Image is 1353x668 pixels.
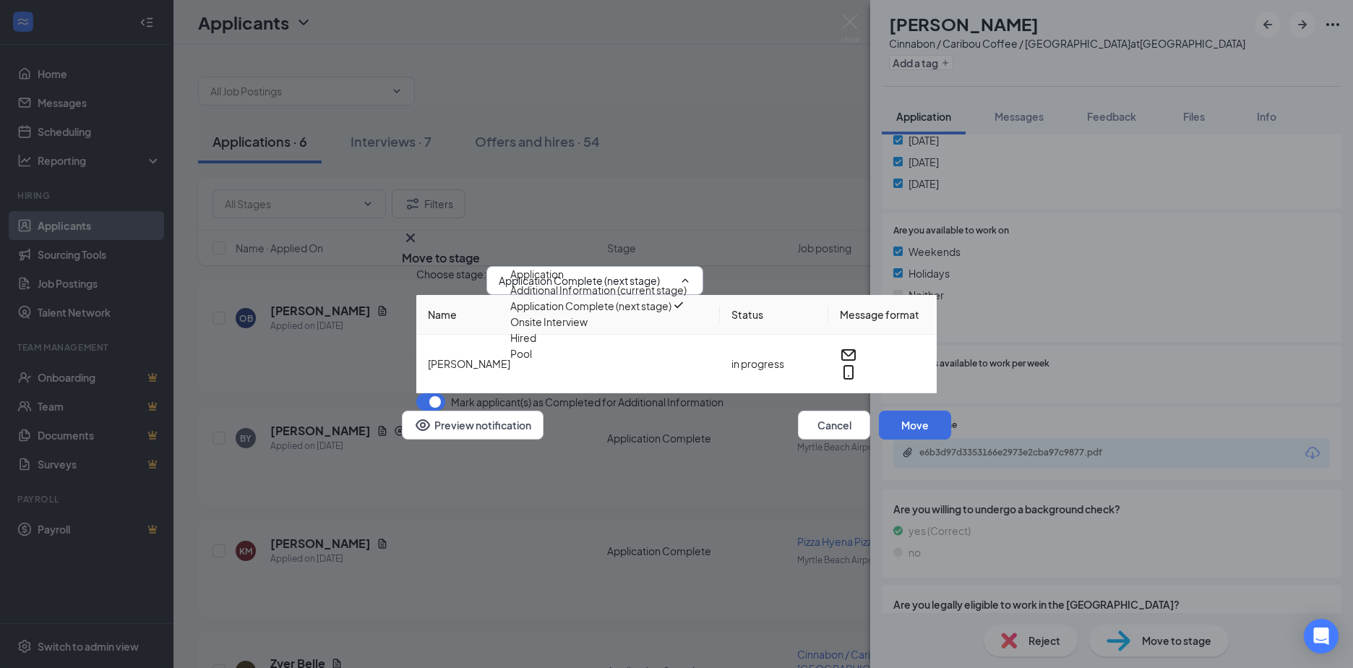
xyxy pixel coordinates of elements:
[510,346,532,361] div: Pool
[416,266,486,295] span: Choose stage :
[510,314,588,330] div: Onsite Interview
[798,411,870,440] button: Cancel
[402,229,419,247] svg: Cross
[402,250,480,266] h3: Move to stage
[720,335,828,393] td: in progress
[428,357,510,370] span: [PERSON_NAME]
[671,298,686,312] svg: Checkmark
[510,266,564,282] div: Application
[840,346,857,364] svg: Email
[416,295,720,335] th: Name
[510,330,536,346] div: Hired
[840,364,857,381] svg: MobileSms
[720,295,828,335] th: Status
[402,229,419,247] button: Close
[1304,619,1339,654] div: Open Intercom Messenger
[510,298,671,314] div: Application Complete (next stage)
[510,282,687,298] div: Additional Information (current stage)
[451,393,723,411] span: Mark applicant(s) as Completed for Additional Information
[402,411,544,440] button: Preview notificationEye
[828,295,937,335] th: Message format
[414,416,431,434] svg: Eye
[879,411,951,440] button: Move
